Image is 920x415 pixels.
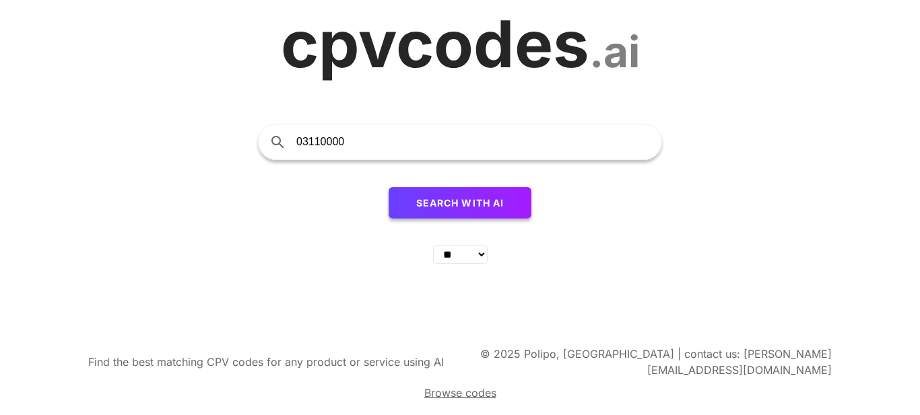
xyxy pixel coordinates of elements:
input: Search products or services... [296,124,648,159]
a: cpvcodes.ai [281,5,640,83]
span: Browse codes [424,386,496,400]
button: Search with AI [389,187,532,219]
a: Browse codes [424,385,496,401]
span: cpvcodes [281,5,589,83]
span: Search with AI [416,197,504,209]
span: .ai [589,26,640,77]
span: Find the best matching CPV codes for any product or service using AI [88,355,444,369]
span: © 2025 Polipo, [GEOGRAPHIC_DATA] | contact us: [PERSON_NAME][EMAIL_ADDRESS][DOMAIN_NAME] [480,347,832,377]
